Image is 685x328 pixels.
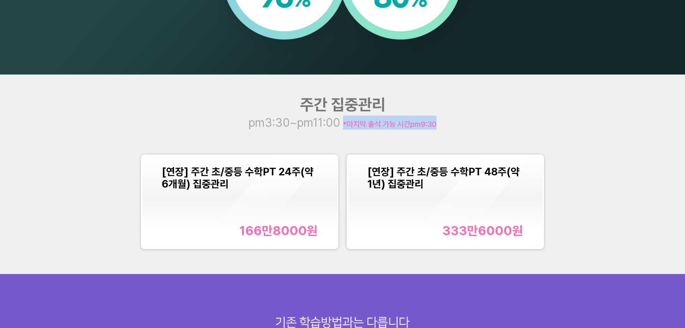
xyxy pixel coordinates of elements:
[239,223,318,238] div: 166만8000 원
[367,166,520,190] span: [연장] 주간 초/중등 수학PT 48주(약 1년) 집중관리
[162,166,314,190] span: [연장] 주간 초/중등 수학PT 24주(약 6개월) 집중관리
[442,223,523,238] div: 333만6000 원
[343,120,437,129] span: *마지막 출석 가능 시간 pm9:30
[300,95,385,114] span: 주간 집중관리
[248,116,343,130] span: pm3:30~pm11:00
